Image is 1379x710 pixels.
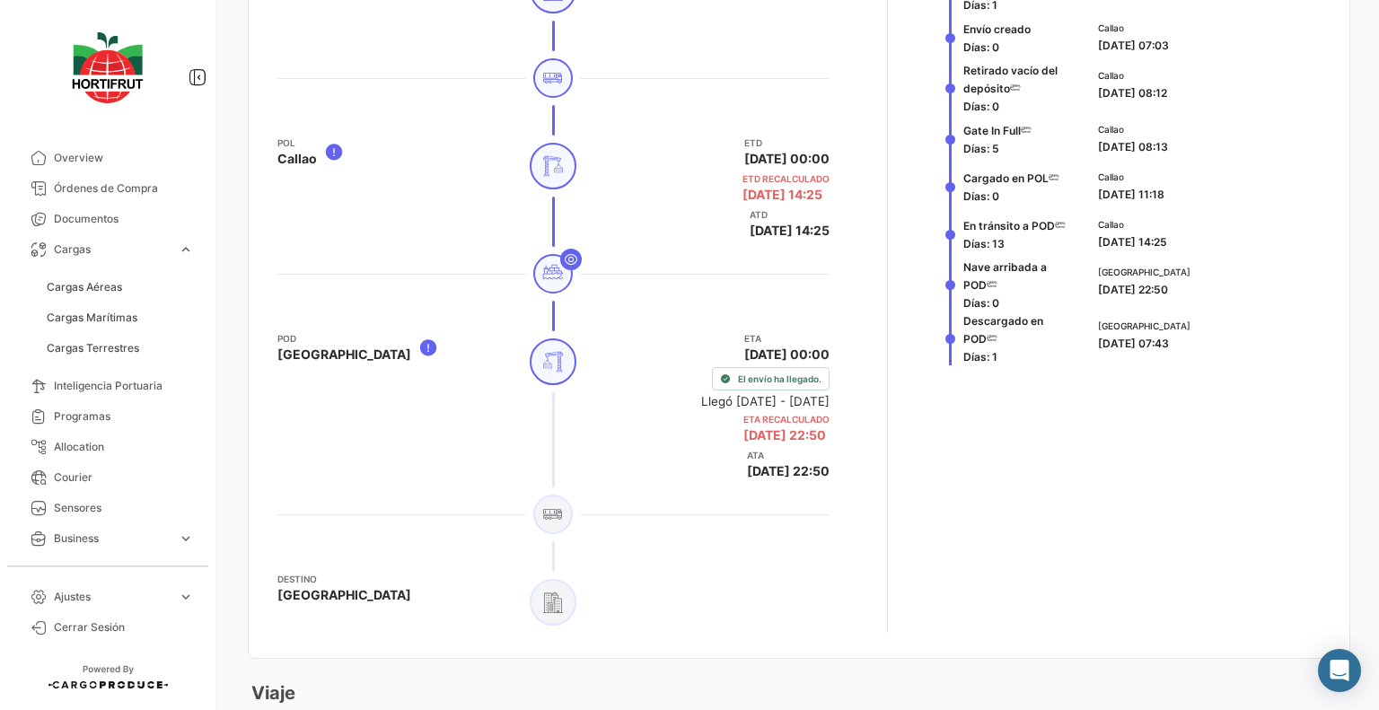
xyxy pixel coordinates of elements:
[1098,235,1167,249] span: [DATE] 14:25
[54,408,194,425] span: Programas
[742,171,830,186] app-card-info-title: ETD Recalculado
[54,530,171,547] span: Business
[54,378,194,394] span: Inteligencia Portuaria
[1098,170,1164,184] span: Callao
[963,237,1005,250] span: Días: 13
[963,350,997,364] span: Días: 1
[14,173,201,204] a: Órdenes de Compra
[277,346,411,364] span: [GEOGRAPHIC_DATA]
[1098,337,1169,350] span: [DATE] 07:43
[54,619,194,635] span: Cerrar Sesión
[277,150,317,168] span: Callao
[47,340,139,356] span: Cargas Terrestres
[963,219,1055,232] span: En tránsito a POD
[14,493,201,523] a: Sensores
[1098,68,1167,83] span: Callao
[40,335,201,362] a: Cargas Terrestres
[963,314,1043,346] span: Descargado en POD
[40,274,201,301] a: Cargas Aéreas
[63,22,153,114] img: logo-hortifrut.svg
[14,401,201,432] a: Programas
[47,279,122,295] span: Cargas Aéreas
[963,189,999,203] span: Días: 0
[47,310,137,326] span: Cargas Marítimas
[54,211,194,227] span: Documentos
[1098,140,1168,153] span: [DATE] 08:13
[743,427,826,443] span: [DATE] 22:50
[1098,283,1168,296] span: [DATE] 22:50
[14,371,201,401] a: Inteligencia Portuaria
[747,448,830,462] app-card-info-title: ATA
[178,241,194,258] span: expand_more
[277,136,317,150] app-card-info-title: POL
[178,589,194,605] span: expand_more
[277,586,411,604] span: [GEOGRAPHIC_DATA]
[963,40,999,54] span: Días: 0
[738,372,821,386] span: El envío ha llegado.
[277,331,411,346] app-card-info-title: POD
[277,572,411,586] app-card-info-title: Destino
[14,432,201,462] a: Allocation
[963,64,1058,95] span: Retirado vacío del depósito
[1098,122,1168,136] span: Callao
[1098,319,1190,333] span: [GEOGRAPHIC_DATA]
[1098,188,1164,201] span: [DATE] 11:18
[963,22,1031,36] span: Envío creado
[747,462,830,480] span: [DATE] 22:50
[963,100,999,113] span: Días: 0
[14,462,201,493] a: Courier
[1318,649,1361,692] div: Abrir Intercom Messenger
[54,180,194,197] span: Órdenes de Compra
[14,204,201,234] a: Documentos
[744,136,830,150] app-card-info-title: ETD
[743,412,830,426] app-card-info-title: ETA Recalculado
[701,394,830,408] small: Llegó [DATE] - [DATE]
[54,469,194,486] span: Courier
[178,530,194,547] span: expand_more
[1098,217,1167,232] span: Callao
[750,207,830,222] app-card-info-title: ATD
[963,142,999,155] span: Días: 5
[963,296,999,310] span: Días: 0
[744,150,830,168] span: [DATE] 00:00
[54,500,194,516] span: Sensores
[742,186,822,204] span: [DATE] 14:25
[54,589,171,605] span: Ajustes
[54,241,171,258] span: Cargas
[963,124,1021,137] span: Gate In Full
[40,304,201,331] a: Cargas Marítimas
[1098,21,1169,35] span: Callao
[1098,265,1190,279] span: [GEOGRAPHIC_DATA]
[963,260,1047,292] span: Nave arribada a POD
[744,346,830,364] span: [DATE] 00:00
[248,680,295,706] h3: Viaje
[744,331,830,346] app-card-info-title: ETA
[54,439,194,455] span: Allocation
[1098,39,1169,52] span: [DATE] 07:03
[750,222,830,240] span: [DATE] 14:25
[54,150,194,166] span: Overview
[963,171,1049,185] span: Cargado en POL
[1098,86,1167,100] span: [DATE] 08:12
[14,143,201,173] a: Overview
